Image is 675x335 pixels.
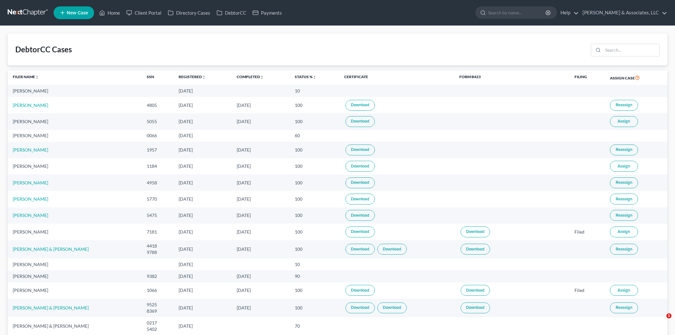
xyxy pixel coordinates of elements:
[13,88,137,94] div: [PERSON_NAME]
[249,7,285,19] a: Payments
[13,261,137,268] div: [PERSON_NAME]
[174,142,232,158] td: [DATE]
[232,240,290,258] td: [DATE]
[147,147,168,153] div: 1957
[345,302,375,313] a: Download
[232,282,290,299] td: [DATE]
[345,100,375,111] a: Download
[618,288,630,293] span: Assign
[579,7,667,19] a: [PERSON_NAME] & Associates, LLC
[232,142,290,158] td: [DATE]
[313,75,316,79] i: unfold_more
[290,97,339,113] td: 100
[232,299,290,317] td: [DATE]
[147,273,168,279] div: 9382
[147,287,168,294] div: 1066
[13,118,137,125] div: [PERSON_NAME]
[616,147,632,152] span: Reassign
[232,113,290,130] td: [DATE]
[290,299,339,317] td: 100
[377,244,407,255] a: Download
[174,207,232,224] td: [DATE]
[610,194,638,205] button: Reassign
[13,180,48,185] a: [PERSON_NAME]
[179,74,206,79] a: Registeredunfold_more
[618,119,630,124] span: Assign
[290,113,339,130] td: 100
[603,44,659,56] input: Search...
[345,227,375,237] a: Download
[616,197,632,202] span: Reassign
[616,213,632,218] span: Reassign
[142,71,174,85] th: SSN
[345,285,375,296] a: Download
[232,97,290,113] td: [DATE]
[147,301,168,308] div: 9525
[290,191,339,207] td: 100
[616,180,632,185] span: Reassign
[13,273,137,279] div: [PERSON_NAME]
[174,191,232,207] td: [DATE]
[290,240,339,258] td: 100
[15,44,72,55] div: DebtorCC Cases
[610,244,638,255] button: Reassign
[610,227,638,237] button: Assign
[232,224,290,240] td: [DATE]
[610,161,638,172] button: Assign
[165,7,213,19] a: Directory Cases
[610,302,638,313] button: Reassign
[147,212,168,219] div: 5475
[13,147,48,153] a: [PERSON_NAME]
[174,299,232,317] td: [DATE]
[174,224,232,240] td: [DATE]
[147,180,168,186] div: 4958
[147,308,168,314] div: 8369
[174,258,232,270] td: [DATE]
[345,161,375,172] a: Download
[461,227,490,237] a: Download
[569,71,605,85] th: Filing
[174,240,232,258] td: [DATE]
[147,243,168,249] div: 4418
[345,244,375,255] a: Download
[237,74,264,79] a: Completedunfold_more
[13,196,48,202] a: [PERSON_NAME]
[147,249,168,256] div: 9788
[610,116,638,127] button: Assign
[147,102,168,108] div: 4805
[13,229,137,235] div: [PERSON_NAME]
[147,132,168,139] div: 0066
[618,164,630,169] span: Assign
[290,175,339,191] td: 100
[488,7,546,19] input: Search by name...
[35,75,39,79] i: unfold_more
[13,305,89,310] a: [PERSON_NAME] & [PERSON_NAME]
[260,75,264,79] i: unfold_more
[147,196,168,202] div: 5770
[290,158,339,175] td: 100
[147,320,168,326] div: 0217
[96,7,123,19] a: Home
[618,229,630,234] span: Assign
[174,97,232,113] td: [DATE]
[67,11,88,15] span: New Case
[616,102,632,108] span: Reassign
[610,285,638,296] button: Assign
[295,74,316,79] a: Status %unfold_more
[339,71,454,85] th: Certificate
[345,194,375,205] a: Download
[605,71,667,85] th: Assign Case
[610,100,638,111] button: Reassign
[575,229,599,235] div: Filed
[147,326,168,332] div: 5402
[174,85,232,97] td: [DATE]
[575,287,599,294] div: Filed
[290,270,339,282] td: 90
[290,282,339,299] td: 100
[13,163,137,169] div: [PERSON_NAME]
[174,130,232,142] td: [DATE]
[232,207,290,224] td: [DATE]
[616,305,632,310] span: Reassign
[213,7,249,19] a: DebtorCC
[174,158,232,175] td: [DATE]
